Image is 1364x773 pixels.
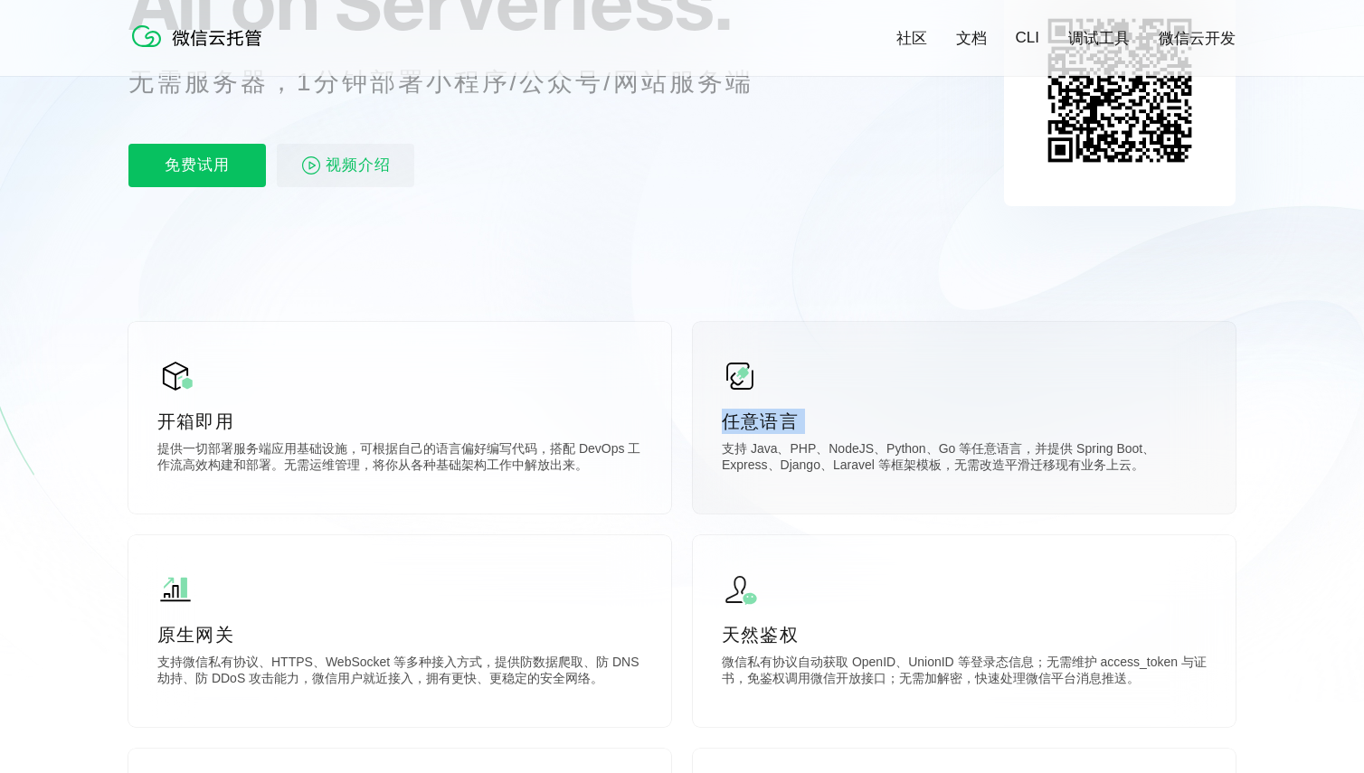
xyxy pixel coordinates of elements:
[722,441,1207,477] p: 支持 Java、PHP、NodeJS、Python、Go 等任意语言，并提供 Spring Boot、Express、Django、Laravel 等框架模板，无需改造平滑迁移现有业务上云。
[896,28,927,49] a: 社区
[722,622,1207,647] p: 天然鉴权
[157,409,642,434] p: 开箱即用
[956,28,987,49] a: 文档
[128,64,787,100] p: 无需服务器，1分钟部署小程序/公众号/网站服务端
[1016,29,1039,47] a: CLI
[722,409,1207,434] p: 任意语言
[1159,28,1236,49] a: 微信云开发
[128,42,273,57] a: 微信云托管
[326,144,391,187] span: 视频介绍
[722,655,1207,691] p: 微信私有协议自动获取 OpenID、UnionID 等登录态信息；无需维护 access_token 与证书，免鉴权调用微信开放接口；无需加解密，快速处理微信平台消息推送。
[128,18,273,54] img: 微信云托管
[157,441,642,477] p: 提供一切部署服务端应用基础设施，可根据自己的语言偏好编写代码，搭配 DevOps 工作流高效构建和部署。无需运维管理，将你从各种基础架构工作中解放出来。
[128,144,266,187] p: 免费试用
[1068,28,1130,49] a: 调试工具
[300,155,322,176] img: video_play.svg
[157,622,642,647] p: 原生网关
[157,655,642,691] p: 支持微信私有协议、HTTPS、WebSocket 等多种接入方式，提供防数据爬取、防 DNS 劫持、防 DDoS 攻击能力，微信用户就近接入，拥有更快、更稳定的安全网络。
